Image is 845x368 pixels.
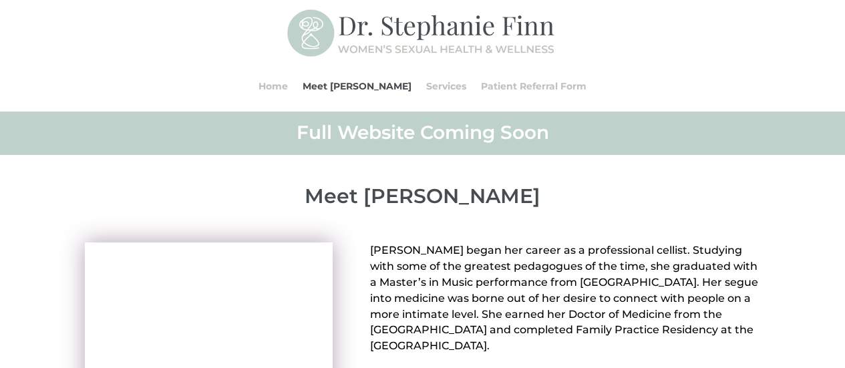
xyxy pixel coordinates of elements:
[426,61,466,112] a: Services
[85,120,761,151] h2: Full Website Coming Soon
[259,61,288,112] a: Home
[85,184,761,208] p: Meet [PERSON_NAME]
[370,242,761,365] p: [PERSON_NAME] began her career as a professional cellist. Studying with some of the greatest peda...
[303,61,411,112] a: Meet [PERSON_NAME]
[481,61,586,112] a: Patient Referral Form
